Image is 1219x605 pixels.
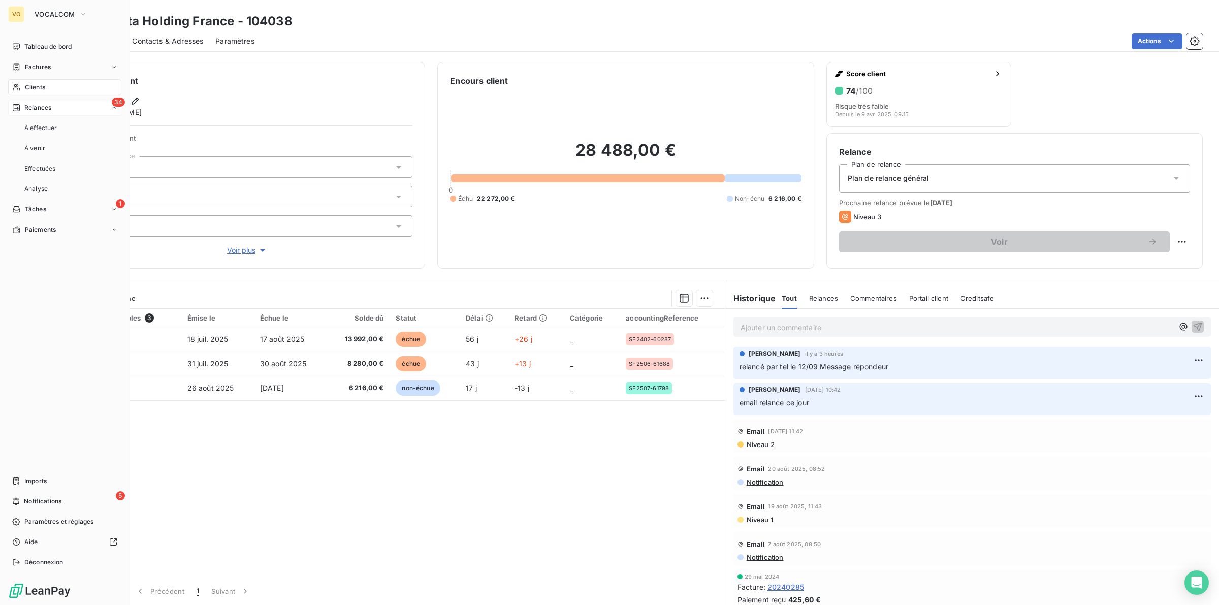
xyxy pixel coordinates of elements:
[746,553,784,561] span: Notification
[747,502,765,511] span: Email
[629,385,669,391] span: SF2507-61798
[450,140,801,171] h2: 28 488,00 €
[767,582,804,592] span: 20240285
[1132,33,1182,49] button: Actions
[24,103,51,112] span: Relances
[61,75,412,87] h6: Informations client
[839,146,1190,158] h6: Relance
[746,516,773,524] span: Niveau 1
[24,476,47,486] span: Imports
[132,36,203,46] span: Contacts & Adresses
[746,440,775,449] span: Niveau 2
[25,83,45,92] span: Clients
[333,334,383,344] span: 13 992,00 €
[227,245,268,256] span: Voir plus
[24,164,56,173] span: Effectuées
[737,582,765,592] span: Facture :
[24,184,48,194] span: Analyse
[396,332,426,347] span: échue
[215,36,254,46] span: Paramètres
[515,384,529,392] span: -13 j
[853,213,881,221] span: Niveau 3
[396,380,440,396] span: non-échue
[570,359,573,368] span: _
[805,351,843,357] span: il y a 3 heures
[396,356,426,371] span: échue
[826,62,1012,127] button: Score client74/100Risque très faibleDepuis le 9 avr. 2025, 09:15
[960,294,995,302] span: Creditsafe
[839,199,1190,207] span: Prochaine relance prévue le
[24,497,61,506] span: Notifications
[466,359,479,368] span: 43 j
[768,466,825,472] span: 20 août 2025, 08:52
[187,314,248,322] div: Émise le
[626,314,718,322] div: accountingReference
[768,503,822,510] span: 19 août 2025, 11:43
[116,491,125,500] span: 5
[333,383,383,393] span: 6 216,00 €
[629,336,671,342] span: SF2402-60287
[24,42,72,51] span: Tableau de bord
[82,134,412,148] span: Propriétés Client
[82,245,412,256] button: Voir plus
[116,199,125,208] span: 1
[260,314,320,322] div: Échue le
[782,294,797,302] span: Tout
[805,387,841,393] span: [DATE] 10:42
[749,349,801,358] span: [PERSON_NAME]
[448,186,453,194] span: 0
[396,314,454,322] div: Statut
[846,86,873,96] h6: 74
[809,294,838,302] span: Relances
[740,398,809,407] span: email relance ce jour
[260,335,305,343] span: 17 août 2025
[747,465,765,473] span: Email
[768,541,821,547] span: 7 août 2025, 08:50
[515,335,532,343] span: +26 j
[25,225,56,234] span: Paiements
[333,314,383,322] div: Solde dû
[24,517,93,526] span: Paramètres et réglages
[8,583,71,599] img: Logo LeanPay
[333,359,383,369] span: 8 280,00 €
[737,594,786,605] span: Paiement reçu
[570,335,573,343] span: _
[8,6,24,22] div: VO
[458,194,473,203] span: Échu
[747,427,765,435] span: Email
[846,70,990,78] span: Score client
[570,384,573,392] span: _
[35,10,75,18] span: VOCALCOM
[129,581,190,602] button: Précédent
[25,62,51,72] span: Factures
[745,574,780,580] span: 29 mai 2024
[909,294,948,302] span: Portail client
[735,194,764,203] span: Non-échu
[25,205,46,214] span: Tâches
[515,359,531,368] span: +13 j
[187,335,229,343] span: 18 juil. 2025
[466,384,477,392] span: 17 j
[848,173,929,183] span: Plan de relance général
[740,362,888,371] span: relancé par tel le 12/09 Message répondeur
[746,478,784,486] span: Notification
[260,384,284,392] span: [DATE]
[24,144,45,153] span: À venir
[205,581,256,602] button: Suivant
[450,75,508,87] h6: Encours client
[749,385,801,394] span: [PERSON_NAME]
[768,428,803,434] span: [DATE] 11:42
[190,581,205,602] button: 1
[768,194,801,203] span: 6 216,00 €
[930,199,953,207] span: [DATE]
[466,314,502,322] div: Délai
[24,123,57,133] span: À effectuer
[145,313,154,323] span: 3
[8,534,121,550] a: Aide
[112,98,125,107] span: 34
[89,12,293,30] h3: Konecta Holding France - 104038
[570,314,614,322] div: Catégorie
[24,537,38,547] span: Aide
[629,361,670,367] span: SF2506-61688
[747,540,765,548] span: Email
